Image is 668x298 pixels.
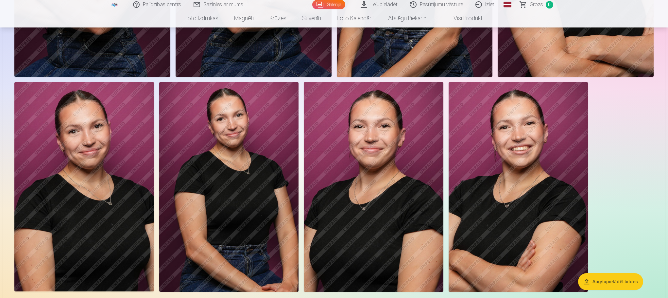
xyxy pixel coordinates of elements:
img: /fa1 [111,3,118,7]
span: Grozs [530,1,543,9]
a: Foto kalendāri [329,9,380,27]
span: 0 [546,1,553,9]
a: Krūzes [262,9,294,27]
a: Magnēti [226,9,262,27]
a: Visi produkti [435,9,491,27]
a: Suvenīri [294,9,329,27]
a: Foto izdrukas [177,9,226,27]
button: Augšupielādēt bildes [578,273,643,290]
a: Atslēgu piekariņi [380,9,435,27]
